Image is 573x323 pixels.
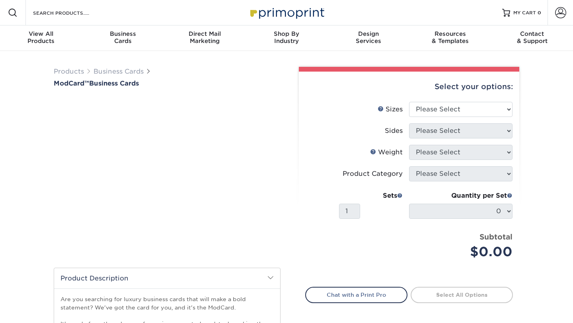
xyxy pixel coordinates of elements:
div: Product Category [343,169,403,179]
span: Design [327,30,409,37]
a: Products [54,68,84,75]
div: Cards [82,30,164,45]
h2: Product Description [54,268,280,288]
div: Sets [339,191,403,200]
div: Select your options: [305,72,513,102]
span: Shop By [246,30,327,37]
a: Business Cards [94,68,144,75]
span: ModCard™ [54,80,89,87]
img: Business Cards 01 [131,239,150,259]
a: DesignServices [327,25,409,51]
h1: Business Cards [54,80,281,87]
img: Primoprint [247,4,326,21]
strong: Subtotal [479,232,513,241]
a: Shop ByIndustry [246,25,327,51]
span: Contact [491,30,573,37]
input: SEARCH PRODUCTS..... [32,8,110,18]
div: Services [327,30,409,45]
div: $0.00 [415,242,513,261]
span: 0 [538,10,541,16]
div: Sizes [378,105,403,114]
div: Quantity per Set [409,191,513,200]
a: Resources& Templates [409,25,491,51]
img: Business Cards 02 [157,239,177,259]
img: Business Cards 03 [184,239,204,259]
div: Sides [385,126,403,136]
div: Industry [246,30,327,45]
span: Resources [409,30,491,37]
span: Business [82,30,164,37]
a: Chat with a Print Pro [305,287,407,303]
span: MY CART [513,10,536,16]
a: ModCard™Business Cards [54,80,281,87]
div: & Support [491,30,573,45]
a: Select All Options [411,287,513,303]
div: Weight [370,148,403,157]
a: Contact& Support [491,25,573,51]
div: Marketing [164,30,246,45]
a: BusinessCards [82,25,164,51]
a: Direct MailMarketing [164,25,246,51]
span: Direct Mail [164,30,246,37]
div: & Templates [409,30,491,45]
